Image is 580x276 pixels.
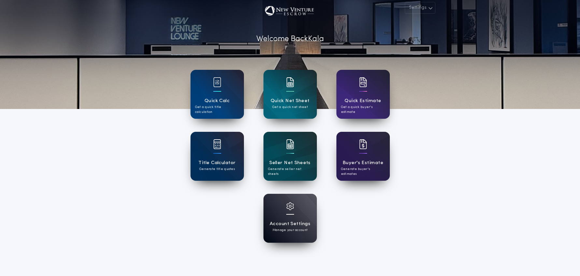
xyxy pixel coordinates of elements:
[273,228,307,233] p: Manage your account
[359,77,367,87] img: card icon
[359,139,367,149] img: card icon
[286,77,294,87] img: card icon
[272,105,308,110] p: Get a quick net sheet
[191,70,244,119] a: card iconQuick CalcGet a quick title calculation
[345,97,381,105] h1: Quick Estimate
[213,77,221,87] img: card icon
[256,33,324,45] p: Welcome Back Kala
[271,97,310,105] h1: Quick Net Sheet
[341,167,385,176] p: Generate buyer's estimates
[341,105,385,115] p: Get a quick buyer's estimate
[268,167,312,176] p: Generate seller net sheets
[199,167,235,172] p: Generate title quotes
[286,202,294,210] img: card icon
[263,132,317,181] a: card iconSeller Net SheetsGenerate seller net sheets
[343,159,383,167] h1: Buyer's Estimate
[191,132,244,181] a: card iconTitle CalculatorGenerate title quotes
[286,139,294,149] img: card icon
[205,97,230,105] h1: Quick Calc
[336,132,390,181] a: card iconBuyer's EstimateGenerate buyer's estimates
[405,2,435,14] button: Settings
[263,70,317,119] a: card iconQuick Net SheetGet a quick net sheet
[260,2,320,22] img: account-logo
[213,139,221,149] img: card icon
[198,159,235,167] h1: Title Calculator
[263,194,317,243] a: card iconAccount SettingsManage your account
[336,70,390,119] a: card iconQuick EstimateGet a quick buyer's estimate
[270,220,310,228] h1: Account Settings
[269,159,311,167] h1: Seller Net Sheets
[195,105,239,115] p: Get a quick title calculation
